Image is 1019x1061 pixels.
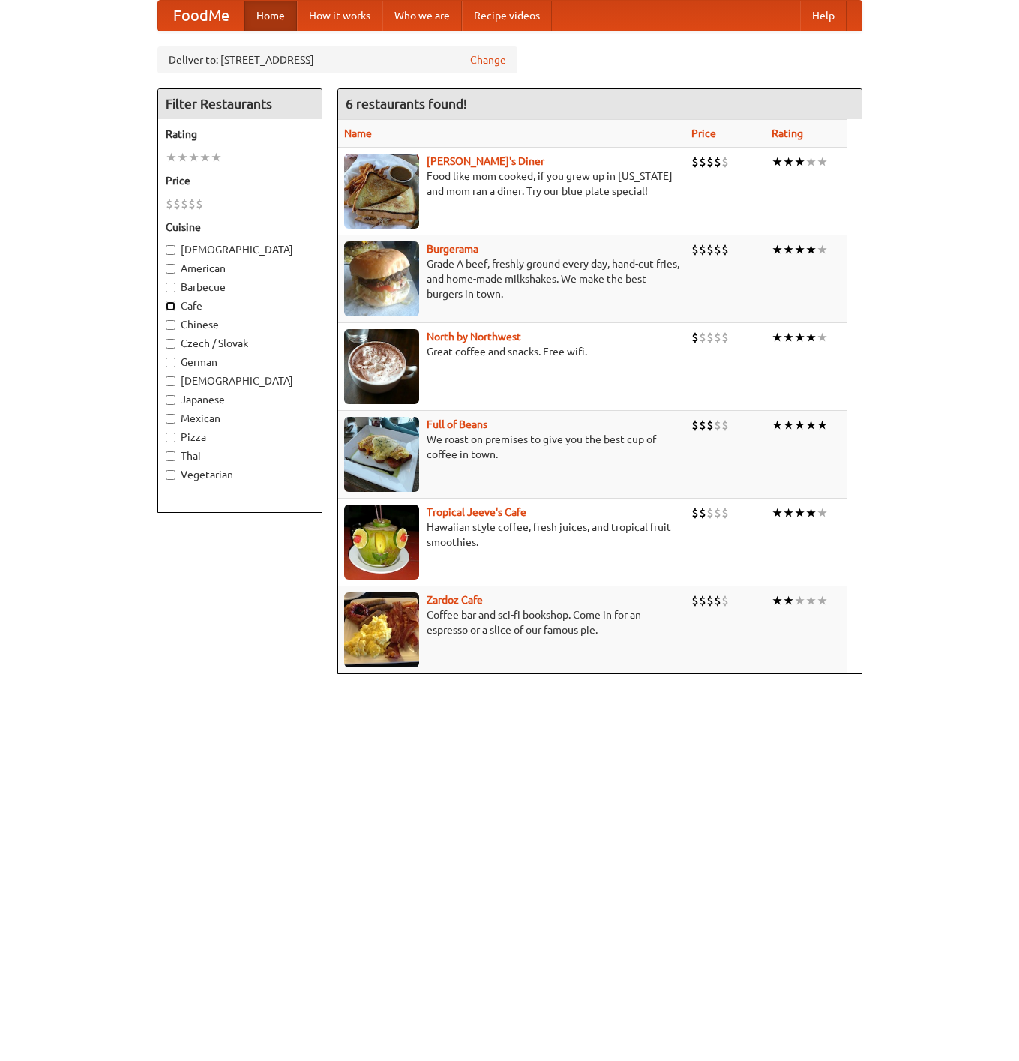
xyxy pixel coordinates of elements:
[427,418,487,430] b: Full of Beans
[427,243,478,255] a: Burgerama
[166,245,175,255] input: [DEMOGRAPHIC_DATA]
[817,329,828,346] li: ★
[188,149,199,166] li: ★
[805,241,817,258] li: ★
[166,470,175,480] input: Vegetarian
[158,89,322,119] h4: Filter Restaurants
[699,592,706,609] li: $
[691,417,699,433] li: $
[166,395,175,405] input: Japanese
[166,448,314,463] label: Thai
[772,505,783,521] li: ★
[772,154,783,170] li: ★
[427,331,521,343] a: North by Northwest
[783,592,794,609] li: ★
[721,154,729,170] li: $
[166,339,175,349] input: Czech / Slovak
[817,417,828,433] li: ★
[721,241,729,258] li: $
[177,149,188,166] li: ★
[794,329,805,346] li: ★
[691,154,699,170] li: $
[805,154,817,170] li: ★
[699,154,706,170] li: $
[157,46,517,73] div: Deliver to: [STREET_ADDRESS]
[783,329,794,346] li: ★
[706,329,714,346] li: $
[211,149,222,166] li: ★
[783,241,794,258] li: ★
[470,52,506,67] a: Change
[699,329,706,346] li: $
[344,505,419,580] img: jeeves.jpg
[346,97,467,111] ng-pluralize: 6 restaurants found!
[166,280,314,295] label: Barbecue
[714,592,721,609] li: $
[344,241,419,316] img: burgerama.jpg
[196,196,203,212] li: $
[691,505,699,521] li: $
[794,505,805,521] li: ★
[817,241,828,258] li: ★
[427,506,526,518] a: Tropical Jeeve's Cafe
[714,329,721,346] li: $
[166,414,175,424] input: Mexican
[783,505,794,521] li: ★
[297,1,382,31] a: How it works
[427,594,483,606] a: Zardoz Cafe
[158,1,244,31] a: FoodMe
[166,283,175,292] input: Barbecue
[691,592,699,609] li: $
[721,417,729,433] li: $
[166,336,314,351] label: Czech / Slovak
[166,261,314,276] label: American
[166,196,173,212] li: $
[772,127,803,139] a: Rating
[706,241,714,258] li: $
[783,417,794,433] li: ★
[166,358,175,367] input: German
[166,264,175,274] input: American
[714,505,721,521] li: $
[188,196,196,212] li: $
[344,127,372,139] a: Name
[805,592,817,609] li: ★
[166,392,314,407] label: Japanese
[166,373,314,388] label: [DEMOGRAPHIC_DATA]
[166,173,314,188] h5: Price
[721,329,729,346] li: $
[166,411,314,426] label: Mexican
[817,592,828,609] li: ★
[344,154,419,229] img: sallys.jpg
[772,417,783,433] li: ★
[166,433,175,442] input: Pizza
[344,256,679,301] p: Grade A beef, freshly ground every day, hand-cut fries, and home-made milkshakes. We make the bes...
[166,301,175,311] input: Cafe
[706,505,714,521] li: $
[173,196,181,212] li: $
[166,220,314,235] h5: Cuisine
[166,451,175,461] input: Thai
[772,241,783,258] li: ★
[166,298,314,313] label: Cafe
[805,417,817,433] li: ★
[691,241,699,258] li: $
[344,432,679,462] p: We roast on premises to give you the best cup of coffee in town.
[462,1,552,31] a: Recipe videos
[783,154,794,170] li: ★
[699,241,706,258] li: $
[344,344,679,359] p: Great coffee and snacks. Free wifi.
[166,317,314,332] label: Chinese
[772,329,783,346] li: ★
[199,149,211,166] li: ★
[166,242,314,257] label: [DEMOGRAPHIC_DATA]
[714,154,721,170] li: $
[817,505,828,521] li: ★
[794,592,805,609] li: ★
[794,241,805,258] li: ★
[344,169,679,199] p: Food like mom cooked, if you grew up in [US_STATE] and mom ran a diner. Try our blue plate special!
[714,417,721,433] li: $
